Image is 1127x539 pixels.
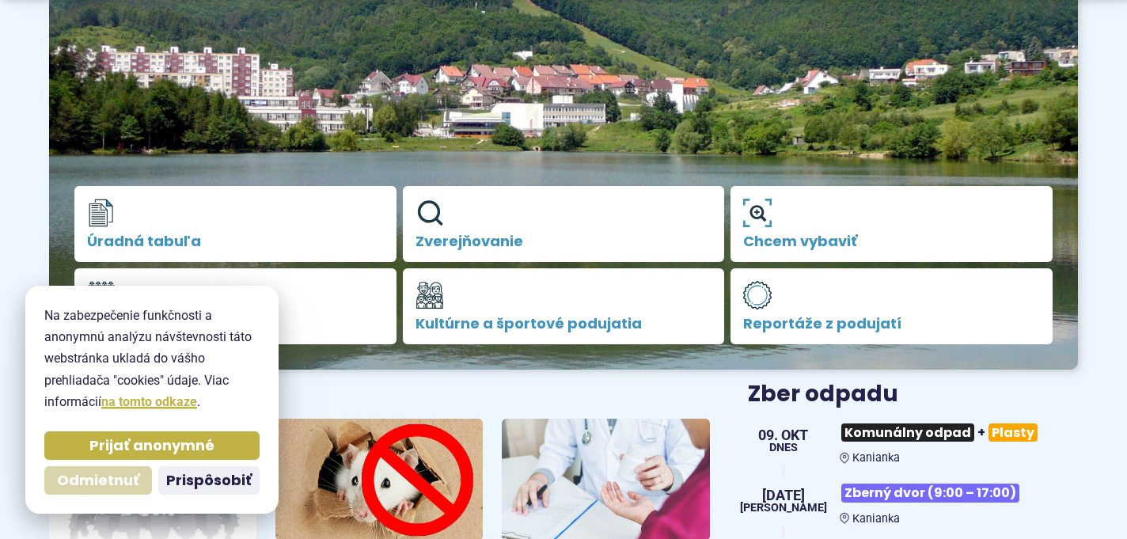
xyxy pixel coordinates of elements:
a: Chcem vybaviť [730,186,1053,262]
span: [PERSON_NAME] [740,503,827,514]
a: Zverejňovanie [403,186,725,262]
span: Úradná tabuľa [87,233,384,249]
span: Chcem vybaviť [743,233,1040,249]
span: Plasty [988,423,1038,442]
h3: Zber odpadu [748,382,1078,407]
a: Zberný dvor (9:00 – 17:00) Kanianka [DATE] [PERSON_NAME] [748,477,1078,525]
span: Kultúrne a športové podujatia [416,316,712,332]
span: Zberný dvor (9:00 – 17:00) [841,484,1019,502]
button: Prispôsobiť [158,466,260,495]
span: Prijať anonymné [89,437,214,455]
h3: + [840,417,1078,448]
a: Reportáže z podujatí [730,268,1053,344]
button: Odmietnuť [44,466,152,495]
span: Kanianka [852,451,900,465]
span: 09. okt [758,428,808,442]
a: Kultúrne a športové podujatia [403,268,725,344]
span: Zverejňovanie [416,233,712,249]
button: Prijať anonymné [44,431,260,460]
span: Dnes [758,442,808,454]
span: Odmietnuť [57,472,139,490]
span: [DATE] [740,488,827,503]
span: Komunálny odpad [841,423,974,442]
p: Na zabezpečenie funkčnosti a anonymnú analýzu návštevnosti táto webstránka ukladá do vášho prehli... [44,305,260,412]
span: Kanianka [852,512,900,526]
a: Obecný rozhlas [74,268,397,344]
a: Úradná tabuľa [74,186,397,262]
span: Reportáže z podujatí [743,316,1040,332]
span: Prispôsobiť [166,472,252,490]
a: Komunálny odpad+Plasty Kanianka 09. okt Dnes [748,417,1078,465]
a: na tomto odkaze [101,394,197,409]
